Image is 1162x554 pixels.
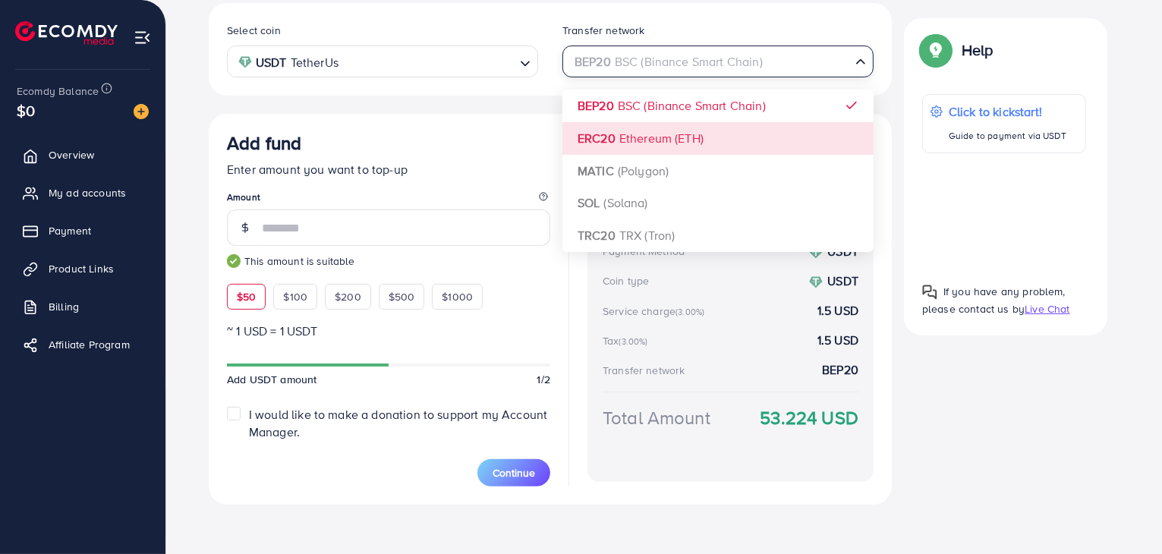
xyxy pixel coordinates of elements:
span: Product Links [49,261,114,276]
input: Search for option [343,50,514,74]
div: Amount [603,214,640,229]
span: TetherUs [291,52,339,74]
legend: Amount [227,190,550,209]
span: Ecomdy Balance [17,83,99,99]
a: Overview [11,140,154,170]
iframe: Chat [1097,486,1151,543]
img: guide [227,254,241,268]
div: Search for option [227,46,538,77]
img: menu [134,29,151,46]
a: Billing [11,291,154,322]
div: Search for option [562,46,874,77]
img: logo [15,21,118,45]
span: $200 [335,289,361,304]
span: Affiliate Program [49,337,130,352]
a: Affiliate Program [11,329,154,360]
small: This amount is suitable [227,253,550,269]
span: Continue [493,465,535,480]
div: Tax [603,333,653,348]
small: (3.00%) [675,306,704,318]
small: (3.00%) [619,335,647,348]
span: Live Chat [1025,301,1069,316]
strong: 53.224 USD [760,404,858,431]
span: If you have any problem, please contact us by [922,284,1066,316]
strong: 1.5 USD [817,332,858,349]
span: Payment [49,223,91,238]
strong: USDT [256,52,287,74]
p: Guide to payment via USDT [949,127,1066,145]
h3: Add fund [227,132,301,154]
a: My ad accounts [11,178,154,208]
input: Search for option [569,50,849,74]
strong: 50.224 USD [792,213,858,231]
button: Continue [477,459,550,486]
div: Service charge [603,304,709,319]
div: Payment Method [603,244,685,259]
p: Help [962,41,994,59]
div: Transfer network [603,363,685,378]
img: image [134,104,149,119]
span: Overview [49,147,94,162]
span: $500 [389,289,415,304]
span: $1000 [442,289,473,304]
a: Product Links [11,253,154,284]
span: $50 [237,289,256,304]
div: Total Amount [603,404,710,431]
div: Coin type [603,273,649,288]
img: Popup guide [922,285,937,300]
span: Billing [49,299,79,314]
strong: USDT [827,272,858,289]
label: Select coin [227,23,281,38]
a: Payment [11,216,154,246]
span: $0 [17,99,35,121]
strong: 1.5 USD [817,302,858,319]
h4: Summary [603,165,858,184]
span: My ad accounts [49,185,126,200]
p: Enter amount you want to top-up [227,160,550,178]
img: coin [238,55,252,69]
p: Click to kickstart! [949,102,1066,121]
span: 1/2 [537,372,550,387]
img: coin [809,246,823,260]
span: I would like to make a donation to support my Account Manager. [249,406,547,440]
img: Popup guide [922,36,949,64]
span: $100 [283,289,307,304]
img: coin [809,275,823,289]
p: ~ 1 USD = 1 USDT [227,322,550,340]
span: Add USDT amount [227,372,316,387]
label: Transfer network [562,23,645,38]
strong: BEP20 [822,361,858,379]
strong: USDT [827,243,858,260]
